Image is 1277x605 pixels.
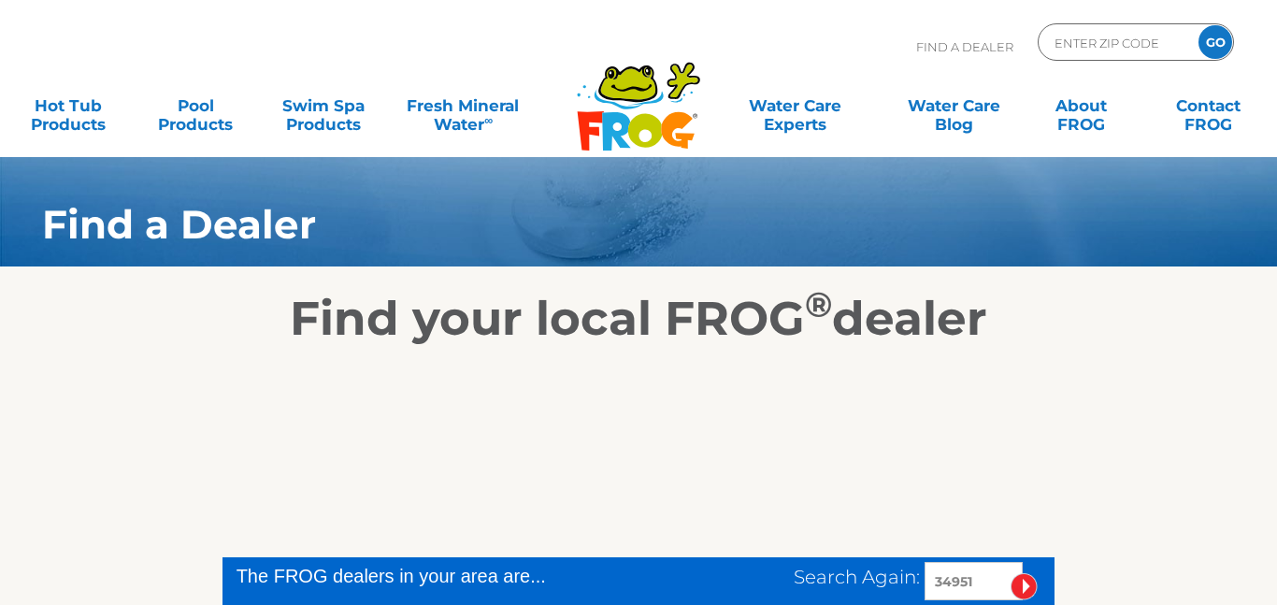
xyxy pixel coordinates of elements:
[1032,87,1131,124] a: AboutFROG
[274,87,373,124] a: Swim SpaProducts
[567,37,710,151] img: Frog Products Logo
[19,87,118,124] a: Hot TubProducts
[401,87,525,124] a: Fresh MineralWater∞
[237,562,646,590] div: The FROG dealers in your area are...
[1159,87,1258,124] a: ContactFROG
[904,87,1003,124] a: Water CareBlog
[805,283,832,325] sup: ®
[916,23,1013,70] p: Find A Dealer
[714,87,875,124] a: Water CareExperts
[42,202,1138,247] h1: Find a Dealer
[794,566,920,588] span: Search Again:
[14,291,1263,347] h2: Find your local FROG dealer
[484,113,493,127] sup: ∞
[1011,573,1038,600] input: Submit
[1198,25,1232,59] input: GO
[146,87,245,124] a: PoolProducts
